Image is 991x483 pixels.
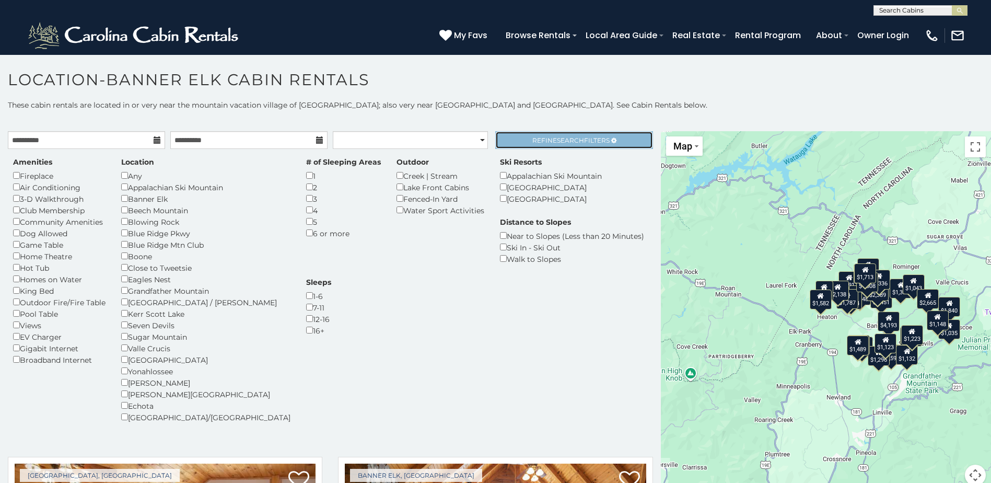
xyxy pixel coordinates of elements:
div: $1,713 [854,263,876,283]
div: Gigabit Internet [13,342,106,354]
div: King Bed [13,285,106,296]
div: 7-11 [306,302,331,313]
div: Home Theatre [13,250,106,262]
div: Sugar Mountain [121,331,290,342]
div: $1,123 [875,333,896,353]
div: Valle Crucis [121,342,290,354]
div: $1,818 [847,335,869,355]
div: Broadband Internet [13,354,106,365]
div: Yonahlossee [121,365,290,377]
div: [GEOGRAPHIC_DATA] [500,181,602,193]
div: [GEOGRAPHIC_DATA] [500,193,602,204]
div: 2 [306,181,381,193]
div: $1,582 [810,290,832,309]
div: Creek | Stream [397,170,484,181]
div: Appalachian Ski Mountain [500,170,602,181]
div: $1,598 [880,344,902,364]
img: mail-regular-white.png [950,28,965,43]
div: $1,417 [857,258,879,278]
a: About [811,26,847,44]
span: Refine Filters [532,136,610,144]
span: My Favs [454,29,487,42]
a: Real Estate [667,26,725,44]
div: Community Amenities [13,216,106,227]
div: $2,389 [866,281,888,301]
label: Distance to Slopes [500,217,571,227]
a: RefineSearchFilters [495,131,652,149]
div: $1,296 [868,346,890,366]
div: $1,132 [896,345,918,365]
div: $1,035 [938,319,960,339]
div: Hot Tub [13,262,106,273]
div: Fireplace [13,170,106,181]
div: $1,489 [847,336,869,355]
div: $1,148 [927,310,949,330]
div: [GEOGRAPHIC_DATA] [121,354,290,365]
div: $4,193 [878,312,900,331]
div: 16+ [306,325,331,336]
div: [PERSON_NAME] [121,377,290,388]
button: Change map style [666,136,703,156]
div: Ski In - Ski Out [500,241,644,253]
div: Blue Ridge Mtn Club [121,239,290,250]
div: Lake Front Cabins [397,181,484,193]
div: Views [13,319,106,331]
div: Homes on Water [13,273,106,285]
div: $2,138 [826,281,848,301]
div: 1-6 [306,290,331,302]
label: Ski Resorts [500,157,542,167]
div: $1,917 [838,271,860,291]
div: [GEOGRAPHIC_DATA] / [PERSON_NAME] [121,296,290,308]
div: Seven Devils [121,319,290,331]
a: Local Area Guide [580,26,662,44]
div: Near to Slopes (Less than 20 Minutes) [500,230,644,241]
div: $1,223 [901,325,923,345]
div: Beech Mountain [121,204,290,216]
label: Location [121,157,154,167]
div: Fenced-In Yard [397,193,484,204]
div: $2,034 [840,290,861,309]
div: Walk to Slopes [500,253,644,264]
div: Blue Ridge Pkwy [121,227,290,239]
div: [GEOGRAPHIC_DATA]/[GEOGRAPHIC_DATA] [121,411,290,423]
a: Owner Login [852,26,914,44]
div: 3-D Walkthrough [13,193,106,204]
div: $1,336 [868,270,890,290]
div: $1,787 [836,289,858,309]
div: Air Conditioning [13,181,106,193]
a: [GEOGRAPHIC_DATA], [GEOGRAPHIC_DATA] [20,469,180,482]
div: 6 or more [306,227,381,239]
a: My Favs [439,29,490,42]
div: 5 [306,216,381,227]
a: Banner Elk, [GEOGRAPHIC_DATA] [350,469,482,482]
div: Club Membership [13,204,106,216]
div: Water Sport Activities [397,204,484,216]
div: Echota [121,400,290,411]
div: $1,840 [938,297,960,317]
div: Game Table [13,239,106,250]
div: Kerr Scott Lake [121,308,290,319]
img: phone-regular-white.png [925,28,939,43]
div: Close to Tweetsie [121,262,290,273]
div: $1,043 [902,274,924,294]
div: Boone [121,250,290,262]
label: # of Sleeping Areas [306,157,381,167]
div: Pool Table [13,308,106,319]
img: White-1-2.png [26,20,243,51]
label: Outdoor [397,157,429,167]
div: [PERSON_NAME][GEOGRAPHIC_DATA] [121,388,290,400]
div: Any [121,170,290,181]
div: EV Charger [13,331,106,342]
div: Grandfather Mountain [121,285,290,296]
div: Banner Elk [121,193,290,204]
div: $894 [815,281,833,301]
div: $1,334 [890,279,912,298]
div: 12-16 [306,313,331,325]
div: 1 [306,170,381,181]
span: Search [557,136,584,144]
div: $1,608 [856,272,878,292]
a: Browse Rentals [500,26,576,44]
div: Eagles Nest [121,273,290,285]
button: Toggle fullscreen view [965,136,986,157]
div: 3 [306,193,381,204]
